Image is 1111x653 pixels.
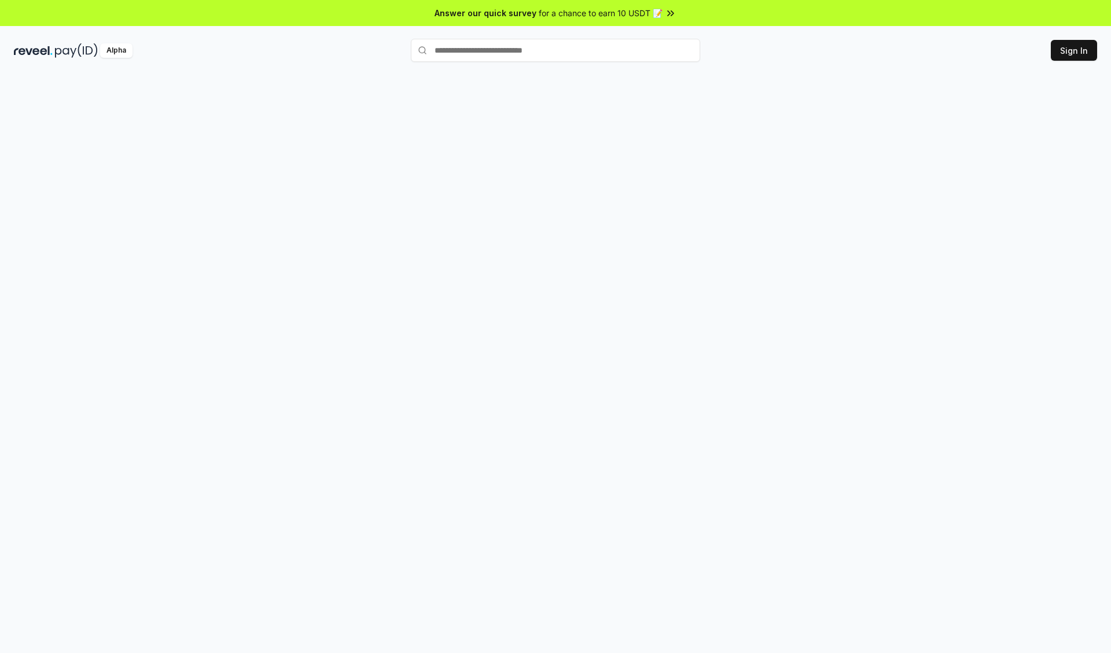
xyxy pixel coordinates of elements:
img: pay_id [55,43,98,58]
img: reveel_dark [14,43,53,58]
span: Answer our quick survey [435,7,536,19]
span: for a chance to earn 10 USDT 📝 [539,7,663,19]
div: Alpha [100,43,133,58]
button: Sign In [1051,40,1097,61]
